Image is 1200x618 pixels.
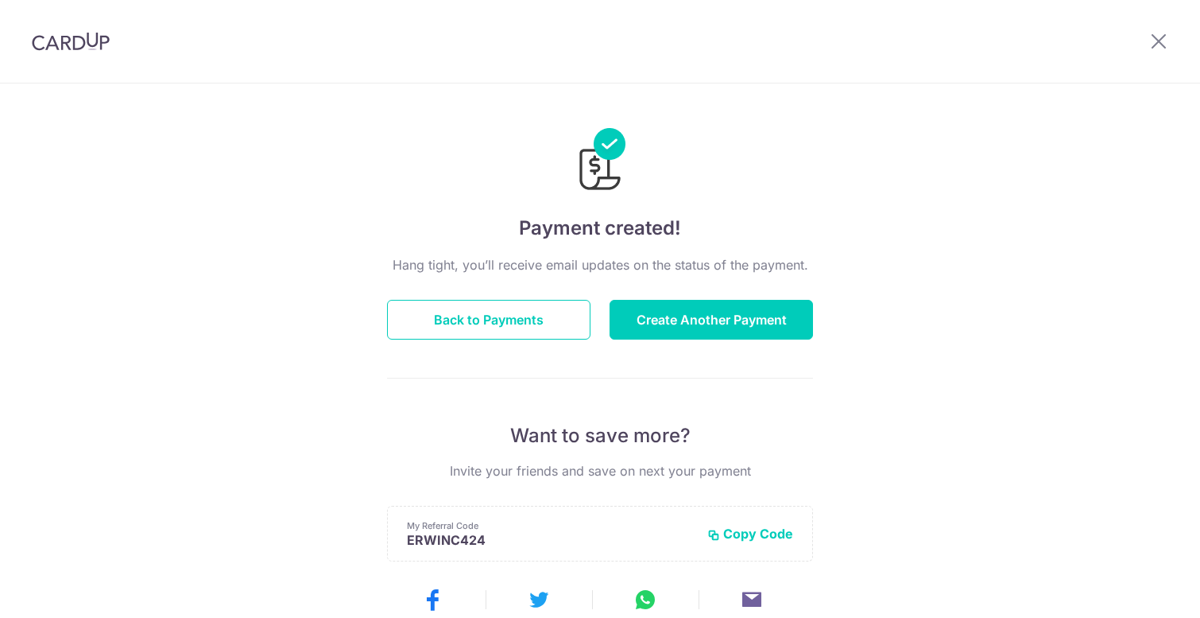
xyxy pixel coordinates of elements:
[1097,570,1184,610] iframe: Opens a widget where you can find more information
[407,532,695,548] p: ERWINC424
[610,300,813,340] button: Create Another Payment
[407,519,695,532] p: My Referral Code
[387,300,590,340] button: Back to Payments
[707,526,793,542] button: Copy Code
[387,423,813,449] p: Want to save more?
[575,128,625,195] img: Payments
[387,461,813,480] p: Invite your friends and save on next your payment
[387,255,813,274] p: Hang tight, you’ll receive email updates on the status of the payment.
[387,214,813,243] h4: Payment created!
[32,32,110,51] img: CardUp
